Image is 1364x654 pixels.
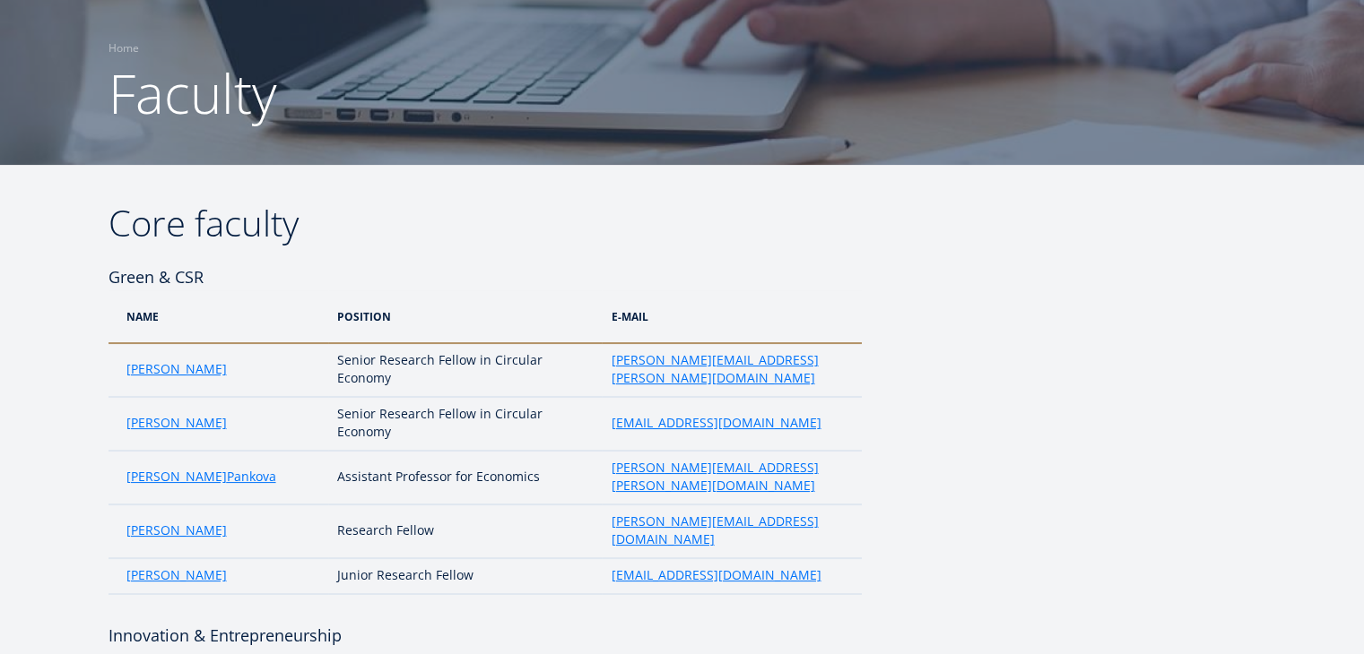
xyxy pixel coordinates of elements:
[109,290,329,343] th: Name
[611,512,843,548] a: [PERSON_NAME][EMAIL_ADDRESS][DOMAIN_NAME]
[227,468,276,486] a: Pankova
[611,414,821,432] a: [EMAIL_ADDRESS][DOMAIN_NAME]
[611,566,821,584] a: [EMAIL_ADDRESS][DOMAIN_NAME]
[328,290,602,343] th: position
[126,566,227,584] a: [PERSON_NAME]
[611,459,843,495] a: [PERSON_NAME][EMAIL_ADDRESS][PERSON_NAME][DOMAIN_NAME]
[109,201,862,245] h2: Core faculty
[109,56,277,130] span: Faculty
[126,468,227,486] a: [PERSON_NAME]
[126,521,227,539] a: [PERSON_NAME]
[328,451,602,504] td: Assistant Professor for Economics
[109,263,862,290] h4: Green & CSR
[602,290,861,343] th: e-mail
[328,504,602,558] td: Research Fellow
[328,397,602,451] td: Senior Research Fellow in Circular Economy
[109,39,139,57] a: Home
[328,343,602,397] td: Senior Research Fellow in Circular Economy
[126,414,227,432] a: [PERSON_NAME]
[611,351,843,387] a: [PERSON_NAME][EMAIL_ADDRESS][PERSON_NAME][DOMAIN_NAME]
[328,558,602,594] td: Junior Research Fellow
[109,622,862,649] h4: Innovation & Entrepreneurship
[126,360,227,378] a: [PERSON_NAME]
